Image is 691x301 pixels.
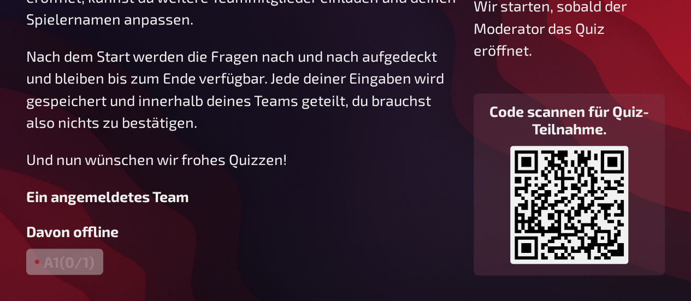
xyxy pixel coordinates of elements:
span: Nach dem Start werden die Fragen nach und nach aufgedeckt und bleiben bis zum Ende verfügbar. Jed... [26,47,447,131]
h3: Davon offline [26,222,456,240]
h3: Code scannen für Quiz-Teilnahme. [482,102,656,137]
span: Und nun wünschen wir frohes Quizzen! [26,150,287,168]
div: A1 (0/1) [26,249,103,275]
h3: Ein angemeldetes Team [26,187,456,205]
